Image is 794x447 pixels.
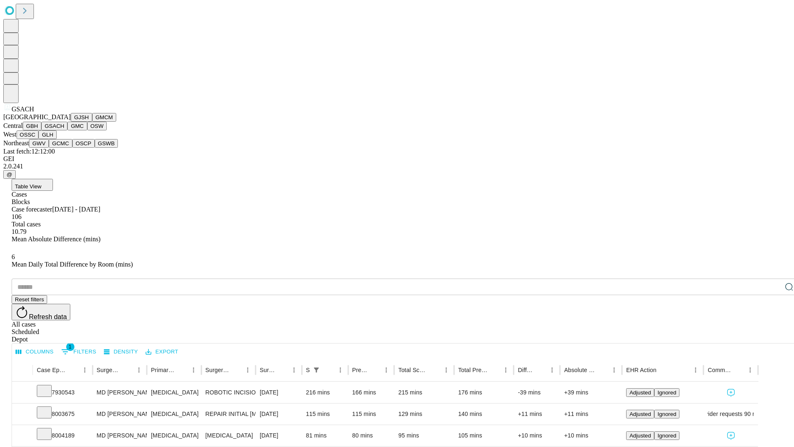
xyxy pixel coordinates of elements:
[67,364,79,376] button: Sort
[564,404,618,425] div: +11 mins
[12,261,133,268] span: Mean Daily Total Difference by Room (mins)
[79,364,91,376] button: Menu
[398,404,450,425] div: 129 mins
[323,364,335,376] button: Sort
[518,425,556,446] div: +10 mins
[458,367,488,373] div: Total Predicted Duration
[37,404,88,425] div: 8003675
[658,433,676,439] span: Ignored
[518,367,534,373] div: Difference
[23,122,41,130] button: GBH
[122,364,133,376] button: Sort
[564,425,618,446] div: +10 mins
[7,171,12,178] span: @
[16,407,29,422] button: Expand
[708,367,732,373] div: Comments
[29,139,49,148] button: GWV
[97,382,143,403] div: MD [PERSON_NAME]
[97,367,121,373] div: Surgeon Name
[380,364,392,376] button: Menu
[12,236,100,243] span: Mean Absolute Difference (mins)
[626,410,654,418] button: Adjusted
[626,388,654,397] button: Adjusted
[66,343,74,351] span: 1
[206,404,251,425] div: REPAIR INITIAL [MEDICAL_DATA] REDUCIBLE AGE [DEMOGRAPHIC_DATA] OR MORE
[17,130,39,139] button: OSSC
[151,382,197,403] div: [MEDICAL_DATA]
[67,122,87,130] button: GMC
[176,364,188,376] button: Sort
[658,389,676,396] span: Ignored
[38,130,56,139] button: GLH
[335,364,346,376] button: Menu
[3,155,791,163] div: GEI
[37,425,88,446] div: 8004189
[440,364,452,376] button: Menu
[151,404,197,425] div: [MEDICAL_DATA]
[708,404,753,425] div: provider requests 90 mins
[14,346,56,358] button: Select columns
[306,382,344,403] div: 216 mins
[564,382,618,403] div: +39 mins
[206,382,251,403] div: ROBOTIC INCISIONAL/VENTRAL/UMBILICAL [MEDICAL_DATA] INITIAL 3-10 CM INCARCERATED/STRANGULATED
[230,364,242,376] button: Sort
[398,425,450,446] div: 95 mins
[306,425,344,446] div: 81 mins
[206,425,251,446] div: [MEDICAL_DATA]
[690,364,701,376] button: Menu
[369,364,380,376] button: Sort
[518,404,556,425] div: +11 mins
[97,404,143,425] div: MD [PERSON_NAME]
[151,425,197,446] div: [MEDICAL_DATA]
[629,411,651,417] span: Adjusted
[49,139,72,148] button: GCMC
[260,425,298,446] div: [DATE]
[3,170,16,179] button: @
[12,213,22,220] span: 106
[188,364,199,376] button: Menu
[458,382,510,403] div: 176 mins
[12,295,47,304] button: Reset filters
[629,433,651,439] span: Adjusted
[488,364,500,376] button: Sort
[398,367,428,373] div: Total Scheduled Duration
[306,404,344,425] div: 115 mins
[458,425,510,446] div: 105 mins
[352,382,390,403] div: 166 mins
[12,221,41,228] span: Total cases
[260,404,298,425] div: [DATE]
[306,367,310,373] div: Scheduled In Room Duration
[37,382,88,403] div: 7930543
[52,206,100,213] span: [DATE] - [DATE]
[29,313,67,320] span: Refresh data
[3,113,71,120] span: [GEOGRAPHIC_DATA]
[87,122,107,130] button: OSW
[143,346,180,358] button: Export
[629,389,651,396] span: Adjusted
[72,139,95,148] button: OSCP
[597,364,608,376] button: Sort
[3,139,29,147] span: Northeast
[429,364,440,376] button: Sort
[352,425,390,446] div: 80 mins
[697,404,765,425] span: provider requests 90 mins
[206,367,230,373] div: Surgery Name
[3,122,23,129] span: Central
[733,364,744,376] button: Sort
[398,382,450,403] div: 215 mins
[260,382,298,403] div: [DATE]
[3,148,55,155] span: Last fetch: 12:12:00
[311,364,322,376] div: 1 active filter
[626,431,654,440] button: Adjusted
[744,364,756,376] button: Menu
[654,410,679,418] button: Ignored
[3,131,17,138] span: West
[12,206,52,213] span: Case forecaster
[500,364,512,376] button: Menu
[16,429,29,443] button: Expand
[311,364,322,376] button: Show filters
[16,386,29,400] button: Expand
[95,139,118,148] button: GSWB
[12,228,26,235] span: 10.79
[658,411,676,417] span: Ignored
